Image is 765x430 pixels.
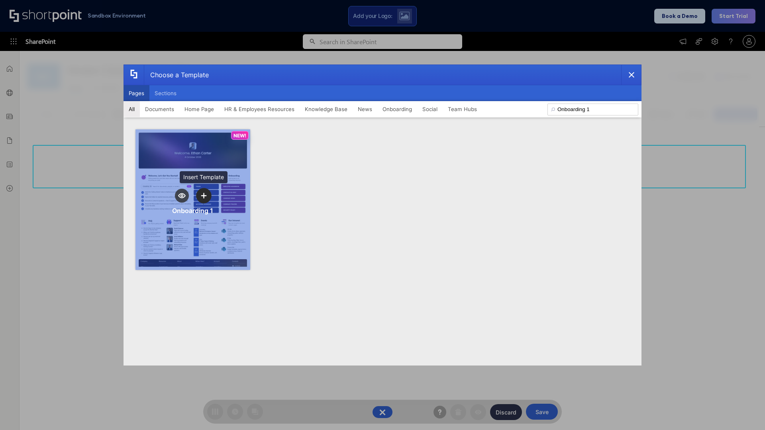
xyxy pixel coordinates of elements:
button: Knowledge Base [300,101,353,117]
button: News [353,101,377,117]
div: template selector [124,64,641,365]
button: Team Hubs [443,101,482,117]
div: Onboarding 1 [172,207,213,215]
iframe: Chat Widget [725,392,765,430]
button: HR & Employees Resources [219,101,300,117]
button: Documents [140,101,179,117]
button: Pages [124,85,149,101]
button: Social [417,101,443,117]
button: All [124,101,140,117]
button: Home Page [179,101,219,117]
p: NEW! [233,133,246,139]
button: Onboarding [377,101,417,117]
div: Choose a Template [144,65,209,85]
input: Search [547,104,638,115]
button: Sections [149,85,182,101]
